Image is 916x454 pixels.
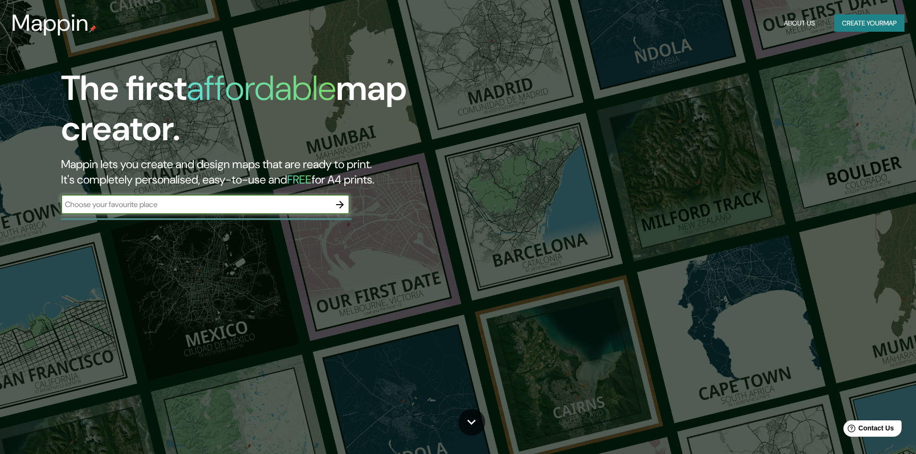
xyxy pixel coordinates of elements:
h1: affordable [187,66,336,110]
h1: The first map creator. [61,68,519,157]
button: Create yourmap [834,14,904,32]
img: mappin-pin [89,25,97,33]
button: About Us [780,14,819,32]
input: Choose your favourite place [61,199,330,210]
iframe: Help widget launcher [830,417,905,443]
h5: FREE [287,172,312,187]
h2: Mappin lets you create and design maps that are ready to print. It's completely personalised, eas... [61,157,519,187]
h3: Mappin [12,10,89,37]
